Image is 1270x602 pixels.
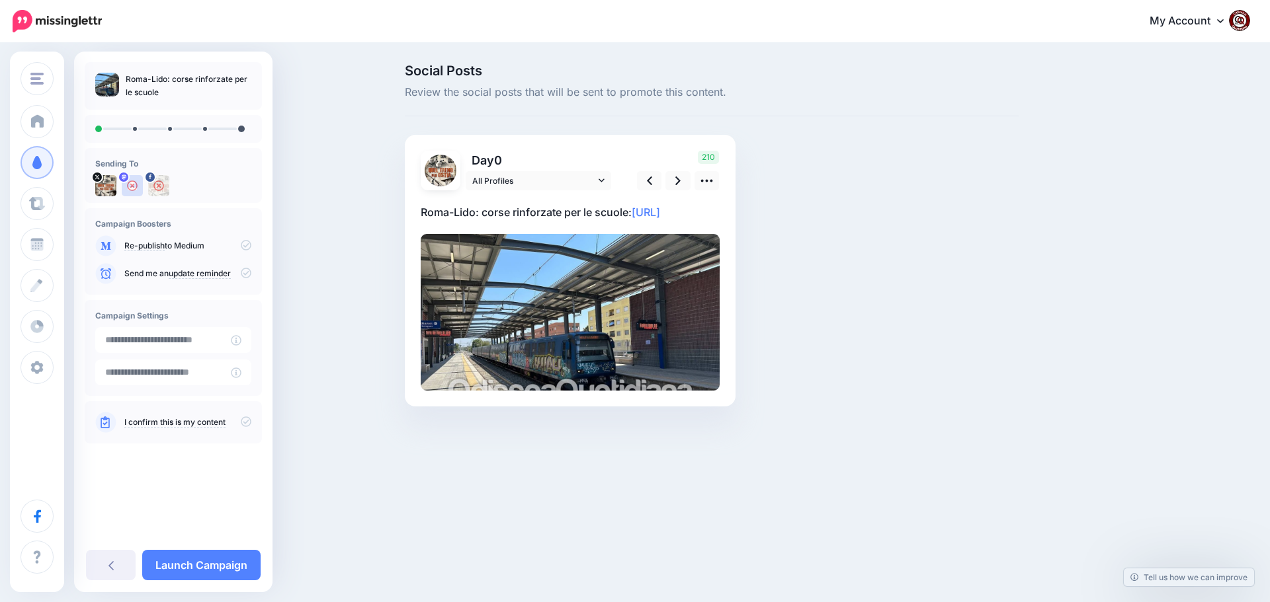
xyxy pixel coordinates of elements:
[124,268,251,280] p: Send me an
[126,73,251,99] p: Roma-Lido: corse rinforzate per le scuole
[148,175,169,196] img: 463453305_2684324355074873_6393692129472495966_n-bsa154739.jpg
[421,204,720,221] p: Roma-Lido: corse rinforzate per le scuole:
[95,159,251,169] h4: Sending To
[698,151,719,164] span: 210
[466,171,611,190] a: All Profiles
[472,174,595,188] span: All Profiles
[1136,5,1250,38] a: My Account
[425,155,456,186] img: uTTNWBrh-84924.jpeg
[124,241,165,251] a: Re-publish
[405,64,1019,77] span: Social Posts
[95,311,251,320] h4: Campaign Settings
[95,73,119,96] img: e5a11a72f066765996cab3c68c59f63e_thumb.jpg
[30,73,44,85] img: menu.png
[421,234,720,391] img: e5a11a72f066765996cab3c68c59f63e.jpg
[405,84,1019,101] span: Review the social posts that will be sent to promote this content.
[1124,568,1254,586] a: Tell us how we can improve
[169,268,231,279] a: update reminder
[124,417,226,428] a: I confirm this is my content
[95,219,251,229] h4: Campaign Boosters
[122,175,143,196] img: user_default_image.png
[632,206,660,219] a: [URL]
[466,151,613,170] p: Day
[95,175,116,196] img: uTTNWBrh-84924.jpeg
[13,10,102,32] img: Missinglettr
[494,153,502,167] span: 0
[124,240,251,252] p: to Medium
